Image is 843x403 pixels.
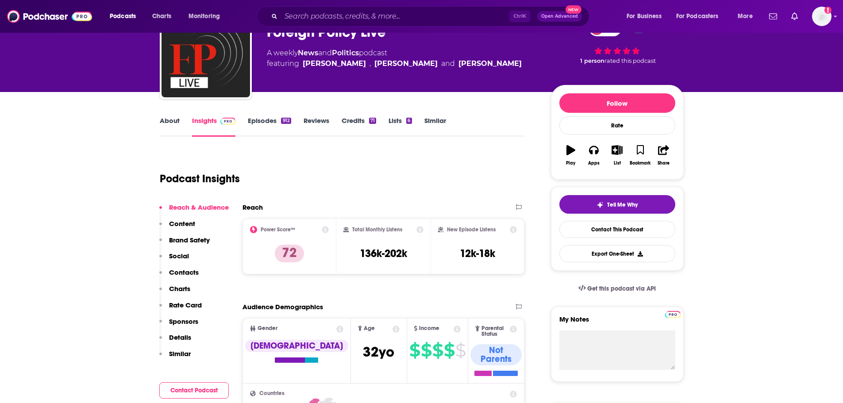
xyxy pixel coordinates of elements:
[406,118,412,124] div: 6
[159,236,210,252] button: Brand Safety
[559,139,582,171] button: Play
[364,326,375,331] span: Age
[441,58,455,69] span: and
[160,172,240,185] h1: Podcast Insights
[571,278,663,299] a: Get this podcast via API
[658,161,670,166] div: Share
[159,219,195,236] button: Content
[559,315,675,330] label: My Notes
[259,391,285,396] span: Countries
[169,268,199,276] p: Contacts
[665,310,681,318] a: Pro website
[104,9,147,23] button: open menu
[604,58,656,64] span: rated this podcast
[298,49,318,57] a: News
[389,116,412,137] a: Lists6
[458,58,522,69] div: [PERSON_NAME]
[169,349,191,358] p: Similar
[192,116,236,137] a: InsightsPodchaser Pro
[303,58,366,69] a: Amy Mackinnon
[159,333,191,349] button: Details
[766,9,781,24] a: Show notifications dropdown
[146,9,177,23] a: Charts
[370,58,371,69] span: ,
[275,245,304,262] p: 72
[566,5,581,14] span: New
[332,49,359,57] a: Politics
[559,195,675,214] button: tell me why sparkleTell Me Why
[369,118,376,124] div: 71
[607,201,638,208] span: Tell Me Why
[374,58,438,69] a: Ravi Agrawal
[363,343,394,361] span: 32 yo
[559,116,675,134] div: Rate
[169,301,202,309] p: Rate Card
[627,10,662,23] span: For Business
[460,247,495,260] h3: 12k-18k
[630,161,651,166] div: Bookmark
[169,333,191,342] p: Details
[597,201,604,208] img: tell me why sparkle
[7,8,92,25] img: Podchaser - Follow, Share and Rate Podcasts
[812,7,831,26] button: Show profile menu
[731,9,764,23] button: open menu
[652,139,675,171] button: Share
[587,285,656,292] span: Get this podcast via API
[245,340,348,352] div: [DEMOGRAPHIC_DATA]
[551,15,684,70] div: 72 1 personrated this podcast
[159,301,202,317] button: Rate Card
[665,311,681,318] img: Podchaser Pro
[243,303,323,311] h2: Audience Demographics
[258,326,277,331] span: Gender
[220,118,236,125] img: Podchaser Pro
[159,382,229,399] button: Contact Podcast
[169,284,190,293] p: Charts
[620,9,673,23] button: open menu
[470,344,522,365] div: Not Parents
[169,219,195,228] p: Content
[605,139,628,171] button: List
[281,9,509,23] input: Search podcasts, credits, & more...
[248,116,291,137] a: Episodes912
[812,7,831,26] img: User Profile
[162,9,250,97] img: Foreign Policy Live
[169,317,198,326] p: Sponsors
[559,93,675,113] button: Follow
[509,11,530,22] span: Ctrl K
[159,203,229,219] button: Reach & Audience
[169,203,229,211] p: Reach & Audience
[614,161,621,166] div: List
[421,343,431,357] span: $
[409,343,420,357] span: $
[189,10,220,23] span: Monitoring
[261,226,295,233] h2: Power Score™
[481,326,508,337] span: Parental Status
[447,226,496,233] h2: New Episode Listens
[159,349,191,366] button: Similar
[182,9,231,23] button: open menu
[788,9,801,24] a: Show notifications dropdown
[159,268,199,284] button: Contacts
[352,226,402,233] h2: Total Monthly Listens
[566,161,575,166] div: Play
[455,343,466,357] span: $
[160,116,180,137] a: About
[265,6,598,27] div: Search podcasts, credits, & more...
[812,7,831,26] span: Logged in as egilfenbaum
[281,118,291,124] div: 912
[304,116,329,137] a: Reviews
[267,58,522,69] span: featuring
[152,10,171,23] span: Charts
[670,9,731,23] button: open menu
[444,343,454,357] span: $
[580,58,604,64] span: 1 person
[243,203,263,211] h2: Reach
[432,343,443,357] span: $
[360,247,407,260] h3: 136k-202k
[559,221,675,238] a: Contact This Podcast
[738,10,753,23] span: More
[419,326,439,331] span: Income
[159,252,189,268] button: Social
